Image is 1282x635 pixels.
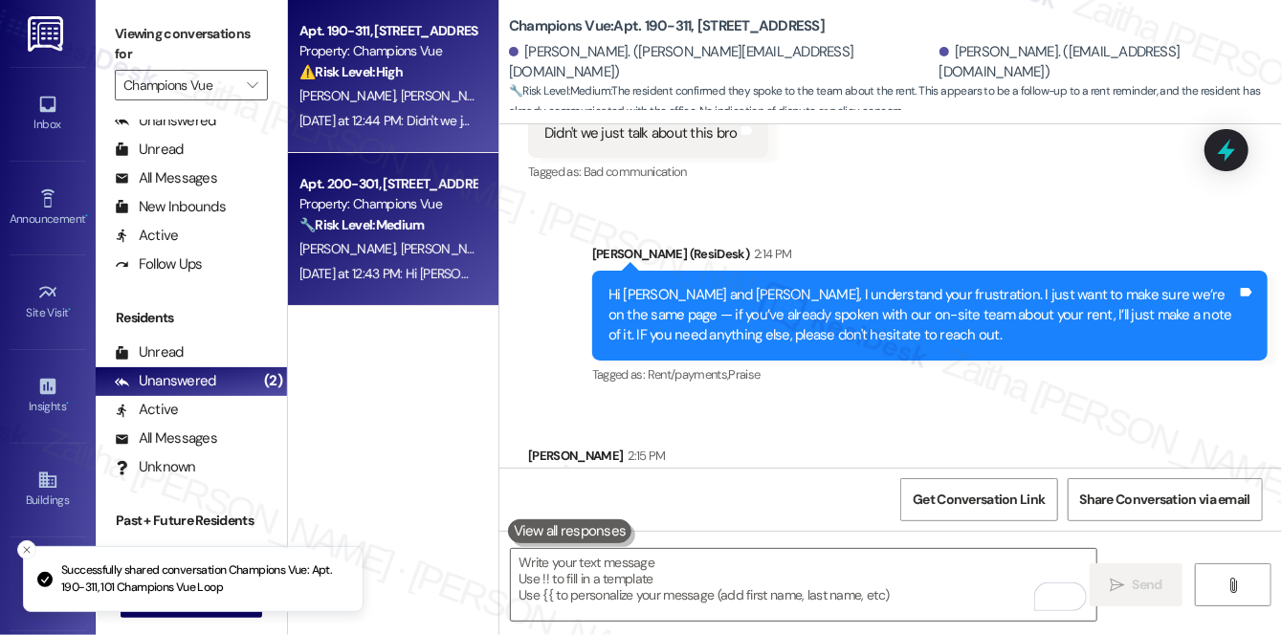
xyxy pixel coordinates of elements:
button: Share Conversation via email [1068,478,1263,521]
span: [PERSON_NAME] [401,87,497,104]
div: Unanswered [115,371,216,391]
div: Unread [115,140,184,160]
div: Residents [96,308,287,328]
a: Inbox [10,88,86,140]
p: Successfully shared conversation Champions Vue: Apt. 190-311, 101 Champions Vue Loop [61,562,347,596]
div: Follow Ups [115,254,203,274]
div: (2) [259,366,287,396]
div: Past + Future Residents [96,511,287,531]
i:  [247,77,257,93]
span: Get Conversation Link [913,490,1045,510]
div: 2:15 PM [624,446,666,466]
span: • [69,303,72,317]
div: Tagged as: [592,361,1268,388]
div: Apt. 190-311, [STREET_ADDRESS] [299,21,476,41]
div: [PERSON_NAME]. ([EMAIL_ADDRESS][DOMAIN_NAME]) [939,42,1268,83]
span: [PERSON_NAME] [299,240,401,257]
div: Didn't we just talk about this bro [544,123,738,143]
span: Praise [729,366,761,383]
div: [PERSON_NAME] (ResiDesk) [592,244,1268,271]
button: Close toast [17,540,36,559]
img: ResiDesk Logo [28,16,67,52]
strong: 🔧 Risk Level: Medium [299,216,424,233]
i:  [1110,578,1124,593]
span: • [66,397,69,410]
button: Get Conversation Link [900,478,1057,521]
div: Property: Champions Vue [299,194,476,214]
div: Active [115,400,179,420]
span: [PERSON_NAME] [401,240,497,257]
span: Bad communication [584,164,687,180]
div: 2:14 PM [749,244,791,264]
a: Buildings [10,464,86,515]
div: New Inbounds [115,197,226,217]
div: All Messages [115,428,217,449]
a: Insights • [10,370,86,422]
div: Unread [115,342,184,362]
input: All communities [123,70,237,100]
span: : The resident confirmed they spoke to the team about the rent. This appears to be a follow-up to... [509,81,1282,122]
a: Leads [10,558,86,610]
div: Property: Champions Vue [299,41,476,61]
strong: 🔧 Risk Level: Medium [509,83,610,99]
div: All Messages [115,168,217,188]
label: Viewing conversations for [115,19,268,70]
span: • [85,209,88,223]
textarea: To enrich screen reader interactions, please activate Accessibility in Grammarly extension settings [511,549,1096,621]
i:  [1226,578,1240,593]
span: Send [1133,575,1162,595]
button: Send [1090,563,1183,606]
div: [PERSON_NAME] [528,446,881,472]
b: Champions Vue: Apt. 190-311, [STREET_ADDRESS] [509,16,825,36]
div: Active [115,226,179,246]
strong: ⚠️ Risk Level: High [299,63,403,80]
div: Apt. 200-301, [STREET_ADDRESS] [299,174,476,194]
div: Unknown [115,457,196,477]
span: Share Conversation via email [1080,490,1250,510]
div: [PERSON_NAME]. ([PERSON_NAME][EMAIL_ADDRESS][DOMAIN_NAME]) [509,42,935,83]
div: Unanswered [115,111,216,131]
div: [DATE] at 12:44 PM: Didn't we just talk about this bro [299,112,583,129]
a: Site Visit • [10,276,86,328]
div: Hi [PERSON_NAME] and [PERSON_NAME], I understand your frustration. I just want to make sure we’re... [608,285,1237,346]
span: Rent/payments , [648,366,729,383]
span: [PERSON_NAME] [299,87,401,104]
div: Tagged as: [528,158,768,186]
